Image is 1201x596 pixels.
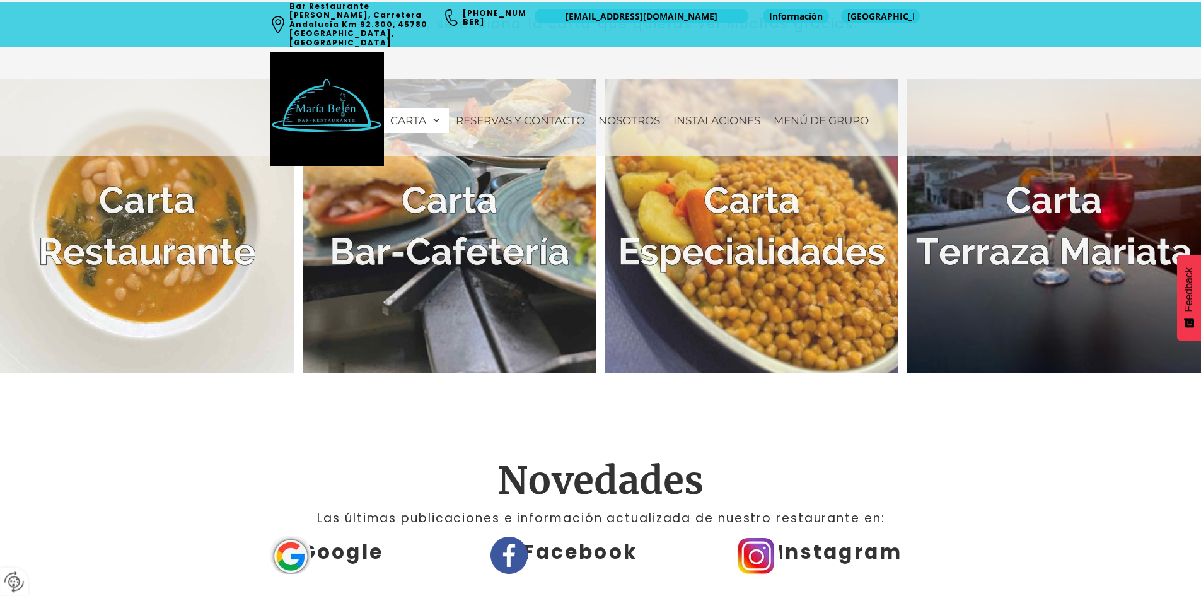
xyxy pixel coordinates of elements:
a: Carta [384,108,449,133]
img: Restaurante A4 abierto [270,536,311,574]
a: Información [763,9,829,23]
span: [EMAIL_ADDRESS][DOMAIN_NAME] [566,10,717,23]
span: Google Facebook Instagram [300,538,902,566]
a: Especialidades de la casa [605,79,899,373]
a: Terraza Mariata [907,79,1201,373]
img: Ofertas Restaurante María Belén [490,537,528,574]
span: Feedback [1183,267,1195,312]
a: [EMAIL_ADDRESS][DOMAIN_NAME] [535,9,748,23]
span: Instalaciones [673,114,760,127]
span: [GEOGRAPHIC_DATA] [847,10,914,23]
span: Carta [390,114,426,127]
a: Carta Bar Cafetería [303,79,596,373]
a: [PHONE_NUMBER] [463,8,526,27]
span: Menú de Grupo [774,114,869,127]
span: Información [769,10,823,23]
a: Bar Restaurante [PERSON_NAME], Carretera Andalucía Km 92.300, 45780 [GEOGRAPHIC_DATA], [GEOGRAPHI... [289,1,430,48]
a: Instalaciones [667,108,767,133]
span: Novedades [497,457,704,504]
a: Menú de Grupo [767,108,875,133]
img: Bar Restaurante María Belén [270,52,384,166]
button: Feedback - Mostrar encuesta [1177,255,1201,341]
a: Reservas y contacto [450,108,591,133]
span: Las últimas publicaciones e información actualizada de nuestro restaurante en: [317,510,885,527]
a: Nosotros [592,108,666,133]
span: Reservas y contacto [456,114,585,127]
span: Nosotros [598,114,660,127]
img: Comida Restaurante María Belén [733,538,780,579]
a: [GEOGRAPHIC_DATA] [841,9,920,23]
